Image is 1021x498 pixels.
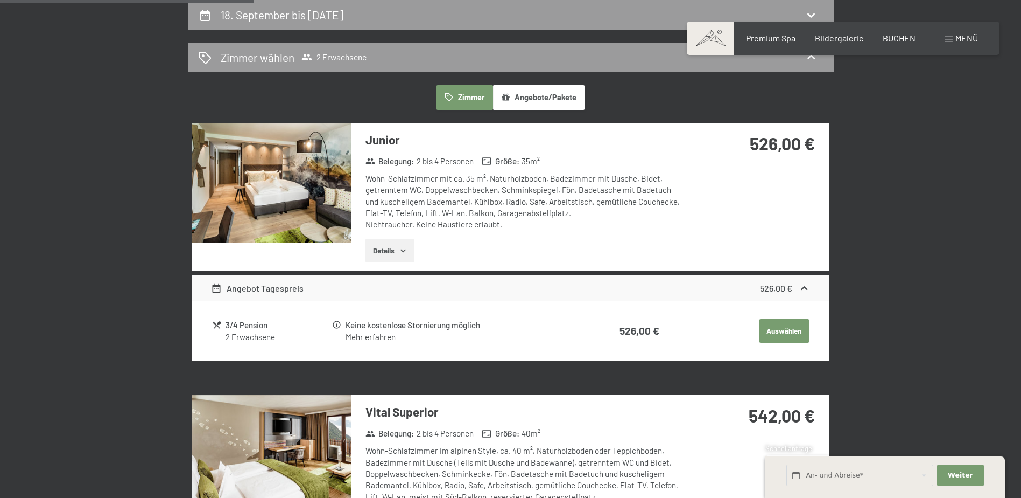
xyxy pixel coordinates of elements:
[883,33,916,43] a: BUCHEN
[937,465,983,487] button: Weiter
[749,405,815,426] strong: 542,00 €
[619,324,659,337] strong: 526,00 €
[482,156,519,167] strong: Größe :
[955,33,978,43] span: Menü
[365,156,414,167] strong: Belegung :
[365,173,686,230] div: Wohn-Schlafzimmer mit ca. 35 m², Naturholzboden, Badezimmer mit Dusche, Bidet, getrenntem WC, Dop...
[192,275,829,301] div: Angebot Tagespreis526,00 €
[750,133,815,154] strong: 526,00 €
[760,283,792,293] strong: 526,00 €
[365,239,414,262] button: Details
[221,8,343,22] h2: 18. September bis [DATE]
[365,132,686,148] h3: Junior
[815,33,864,43] a: Bildergalerie
[417,156,474,167] span: 2 bis 4 Personen
[365,428,414,439] strong: Belegung :
[482,428,519,439] strong: Größe :
[746,33,795,43] a: Premium Spa
[765,444,812,453] span: Schnellanfrage
[226,319,330,331] div: 3/4 Pension
[493,85,585,110] button: Angebote/Pakete
[417,428,474,439] span: 2 bis 4 Personen
[948,471,973,480] span: Weiter
[522,428,540,439] span: 40 m²
[522,156,540,167] span: 35 m²
[436,85,492,110] button: Zimmer
[226,331,330,343] div: 2 Erwachsene
[211,282,304,295] div: Angebot Tagespreis
[346,332,396,342] a: Mehr erfahren
[221,50,294,65] h2: Zimmer wählen
[759,319,809,343] button: Auswählen
[365,404,686,420] h3: Vital Superior
[301,52,367,63] span: 2 Erwachsene
[192,123,351,243] img: mss_renderimg.php
[346,319,569,331] div: Keine kostenlose Stornierung möglich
